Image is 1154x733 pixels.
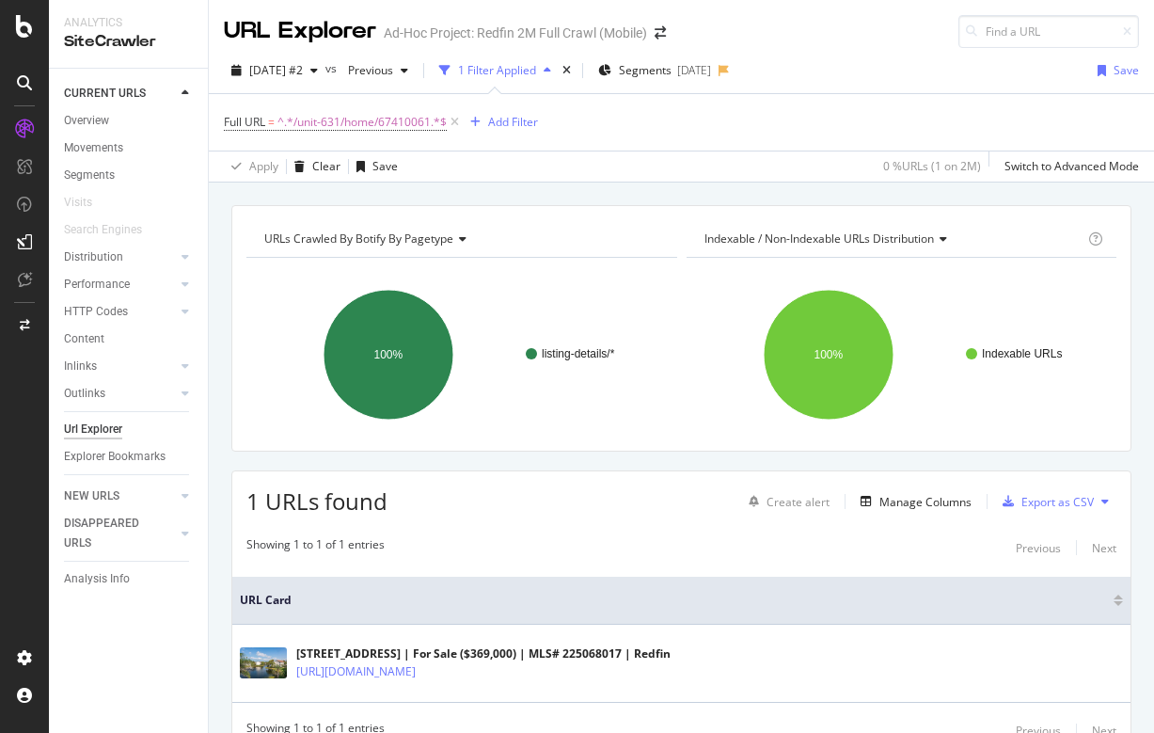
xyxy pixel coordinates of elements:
div: Next [1092,540,1116,556]
span: = [268,114,275,130]
div: Clear [312,158,340,174]
button: Add Filter [463,111,538,134]
div: Distribution [64,247,123,267]
button: Save [349,151,398,182]
a: Inlinks [64,357,176,376]
div: HTTP Codes [64,302,128,322]
div: Save [1114,62,1139,78]
div: Url Explorer [64,420,122,439]
button: Clear [287,151,340,182]
div: Outlinks [64,384,105,404]
div: Showing 1 to 1 of 1 entries [246,536,385,559]
div: Content [64,329,104,349]
div: SiteCrawler [64,31,193,53]
div: DISAPPEARED URLS [64,514,159,553]
a: Movements [64,138,195,158]
span: Indexable / Non-Indexable URLs distribution [704,231,934,247]
a: NEW URLS [64,486,176,506]
div: Overview [64,111,109,131]
div: Analysis Info [64,569,130,589]
div: 1 Filter Applied [458,62,536,78]
div: Search Engines [64,220,142,240]
div: CURRENT URLS [64,84,146,104]
div: Switch to Advanced Mode [1004,158,1139,174]
span: vs [325,60,340,76]
div: Visits [64,193,92,213]
a: Visits [64,193,111,213]
span: 2025 Aug. 22nd #2 [249,62,303,78]
span: Previous [340,62,393,78]
a: Analysis Info [64,569,195,589]
span: ^.*/unit-631/home/67410061.*$ [277,109,447,135]
button: Save [1090,56,1139,86]
h4: URLs Crawled By Botify By pagetype [261,224,660,254]
button: Switch to Advanced Mode [997,151,1139,182]
div: Performance [64,275,130,295]
a: CURRENT URLS [64,84,176,104]
button: Create alert [741,486,830,517]
svg: A chart. [246,273,677,437]
button: Next [1092,536,1116,559]
div: Manage Columns [879,494,972,510]
button: Apply [224,151,278,182]
div: NEW URLS [64,486,119,506]
div: [STREET_ADDRESS] | For Sale ($369,000) | MLS# 225068017 | Redfin [296,645,671,662]
div: Movements [64,138,123,158]
div: times [559,61,575,80]
div: URL Explorer [224,15,376,47]
text: 100% [374,348,403,361]
div: Inlinks [64,357,97,376]
div: Create alert [767,494,830,510]
a: Explorer Bookmarks [64,447,195,467]
text: Indexable URLs [982,347,1062,360]
span: 1 URLs found [246,486,387,517]
button: Manage Columns [853,490,972,513]
button: Export as CSV [995,486,1094,517]
a: Overview [64,111,195,131]
div: [DATE] [677,62,711,78]
span: URLs Crawled By Botify By pagetype [264,231,453,247]
button: Previous [340,56,416,86]
div: Add Filter [488,114,538,130]
a: HTTP Codes [64,302,176,322]
iframe: Intercom live chat [1090,669,1135,714]
button: Segments[DATE] [591,56,719,86]
a: Search Engines [64,220,161,240]
h4: Indexable / Non-Indexable URLs Distribution [701,224,1085,254]
button: 1 Filter Applied [432,56,559,86]
div: arrow-right-arrow-left [655,26,666,40]
div: Ad-Hoc Project: Redfin 2M Full Crawl (Mobile) [384,24,647,42]
input: Find a URL [958,15,1139,48]
button: [DATE] #2 [224,56,325,86]
div: Save [372,158,398,174]
div: Explorer Bookmarks [64,447,166,467]
text: listing-details/* [542,347,615,360]
a: Distribution [64,247,176,267]
a: Segments [64,166,195,185]
div: Previous [1016,540,1061,556]
a: Url Explorer [64,420,195,439]
a: Outlinks [64,384,176,404]
svg: A chart. [687,273,1117,437]
div: Segments [64,166,115,185]
div: 0 % URLs ( 1 on 2M ) [883,158,981,174]
a: [URL][DOMAIN_NAME] [296,662,416,681]
a: Content [64,329,195,349]
img: main image [240,647,287,678]
span: Segments [619,62,672,78]
text: 100% [814,348,843,361]
div: Apply [249,158,278,174]
button: Previous [1016,536,1061,559]
div: Analytics [64,15,193,31]
span: Full URL [224,114,265,130]
span: URL Card [240,592,1109,609]
a: DISAPPEARED URLS [64,514,176,553]
div: Export as CSV [1021,494,1094,510]
a: Performance [64,275,176,295]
